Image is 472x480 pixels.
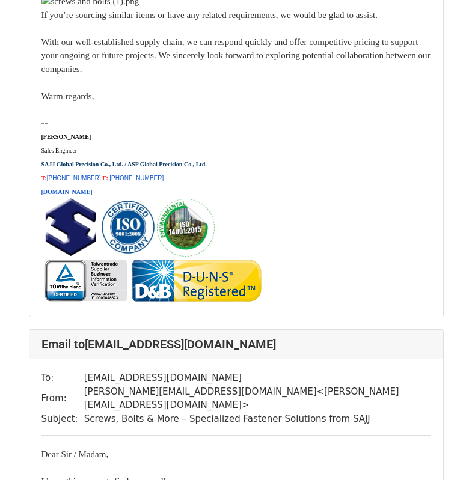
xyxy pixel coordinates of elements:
[41,385,84,412] td: From:
[41,175,47,181] span: T:
[41,198,99,256] img: 5aQhh2hqNrClIdVJ0BlipPJ3LWt5oJ6Z57ydm1uMXGxz0n5iLutEcveGbXvv8zo6vmAUyJ_mB3qBDJytBY0nKDoTPCGlWCjJz...
[84,412,431,426] td: Screws, Bolts & More – Specialized Fastener Solutions from SAJJ
[41,133,91,140] font: [PERSON_NAME]
[41,337,431,351] h4: Email to [EMAIL_ADDRESS][DOMAIN_NAME]
[412,422,472,480] iframe: Chat Widget
[41,257,265,305] img: GS06yaTj-ooPfDGUEPC2aA-2mwO7ZMDvtF9WnfmtD2XigvOauL1aTg60Gex-5BmsTz7EVBCklWtEO1vysrJ4-apzgMD6_JtW1...
[109,175,164,181] a: [PHONE_NUMBER]
[99,198,157,256] img: 0cjcYMjIjtvfo1oHJ1p9-fe8xm01jwYKGnoImMqAGqqLjrPMINvUqvN0Lvbt01FyI_PfLGPVFvOrnPfhzFwpor1uFvFUJz7JK...
[47,175,101,181] a: [PHONE_NUMBER]
[84,371,431,385] td: [EMAIL_ADDRESS][DOMAIN_NAME]
[157,199,215,257] img: Ld65RH9Vns52j8umYgh5rFCk_paDa7fyjxPxjdKtpCbDlZyf4h6Dt0mj4eopjUOwFPtu9iMcy0vTN63z7A_CHAp5PWGZd0sfs...
[84,385,431,412] td: [PERSON_NAME][EMAIL_ADDRESS][DOMAIN_NAME] < [PERSON_NAME][EMAIL_ADDRESS][DOMAIN_NAME] >
[41,161,207,168] font: SAJJ Global Precision Co., Ltd. / ASP Global Precision Co., Ltd.
[41,117,49,129] span: --
[41,147,78,154] span: Sales Engineer
[41,449,109,459] font: Dear Sir / Madam,
[41,186,93,196] a: [DOMAIN_NAME]
[41,189,93,195] font: [DOMAIN_NAME]
[41,412,84,426] td: Subject:
[412,422,472,480] div: 聊天小工具
[102,175,108,181] span: F:
[41,371,84,385] td: To:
